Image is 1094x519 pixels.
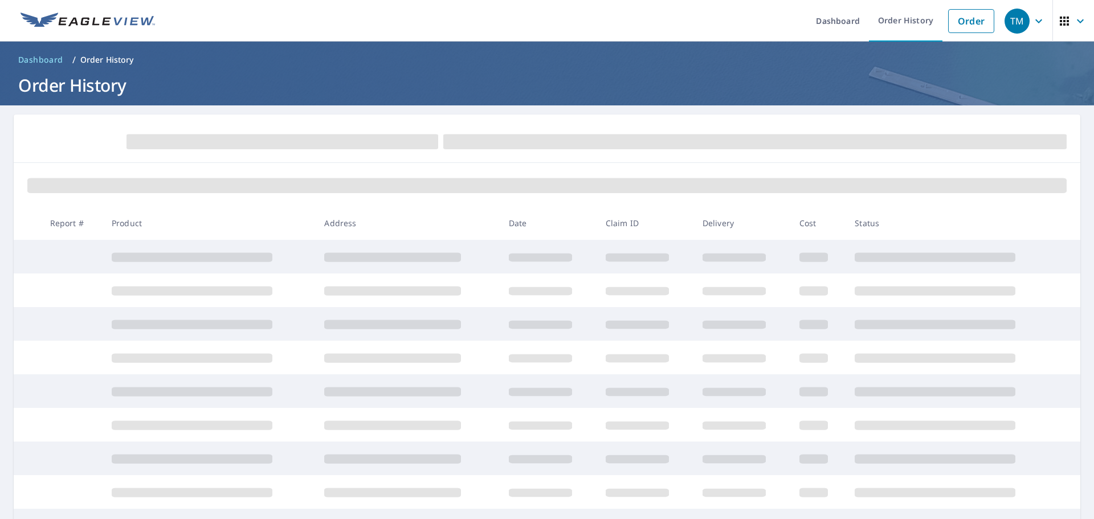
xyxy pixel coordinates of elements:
[948,9,994,33] a: Order
[315,206,499,240] th: Address
[14,73,1080,97] h1: Order History
[80,54,134,66] p: Order History
[21,13,155,30] img: EV Logo
[693,206,790,240] th: Delivery
[500,206,597,240] th: Date
[18,54,63,66] span: Dashboard
[846,206,1059,240] th: Status
[14,51,1080,69] nav: breadcrumb
[72,53,76,67] li: /
[103,206,315,240] th: Product
[1005,9,1030,34] div: TM
[41,206,103,240] th: Report #
[14,51,68,69] a: Dashboard
[597,206,693,240] th: Claim ID
[790,206,846,240] th: Cost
